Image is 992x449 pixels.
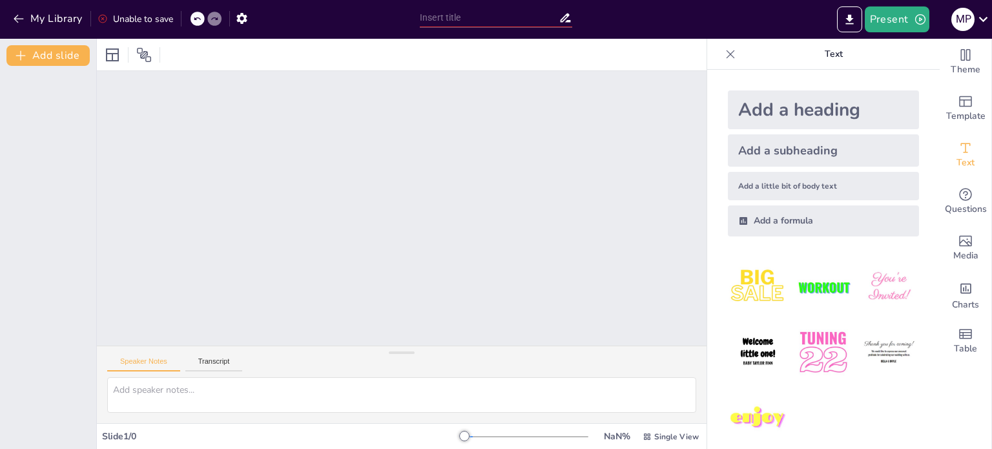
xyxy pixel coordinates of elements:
img: 5.jpeg [793,322,853,382]
div: Add images, graphics, shapes or video [940,225,991,271]
div: m p [951,8,975,31]
p: Text [741,39,927,70]
img: 4.jpeg [728,322,788,382]
img: 2.jpeg [793,257,853,317]
button: m p [951,6,975,32]
button: Transcript [185,357,243,371]
button: Speaker Notes [107,357,180,371]
span: Template [946,109,986,123]
div: Add a subheading [728,134,919,167]
span: Charts [952,298,979,312]
div: Unable to save [98,13,173,25]
div: Add a formula [728,205,919,236]
span: Position [136,47,152,63]
div: Add a heading [728,90,919,129]
div: Add ready made slides [940,85,991,132]
span: Text [956,156,975,170]
div: Add text boxes [940,132,991,178]
span: Single View [654,432,699,442]
button: Present [865,6,929,32]
img: 7.jpeg [728,388,788,448]
div: NaN % [601,430,632,443]
img: 6.jpeg [859,322,919,382]
div: Add charts and graphs [940,271,991,318]
button: Export to PowerPoint [837,6,862,32]
div: Add a little bit of body text [728,172,919,200]
div: Slide 1 / 0 [102,430,464,443]
div: Change the overall theme [940,39,991,85]
img: 1.jpeg [728,257,788,317]
div: Layout [102,45,123,65]
span: Table [954,342,977,356]
button: Add slide [6,45,90,66]
button: My Library [10,8,88,29]
span: Theme [951,63,980,77]
img: 3.jpeg [859,257,919,317]
div: Get real-time input from your audience [940,178,991,225]
span: Media [953,249,978,263]
span: Questions [945,202,987,216]
input: Insert title [420,8,559,27]
div: Add a table [940,318,991,364]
